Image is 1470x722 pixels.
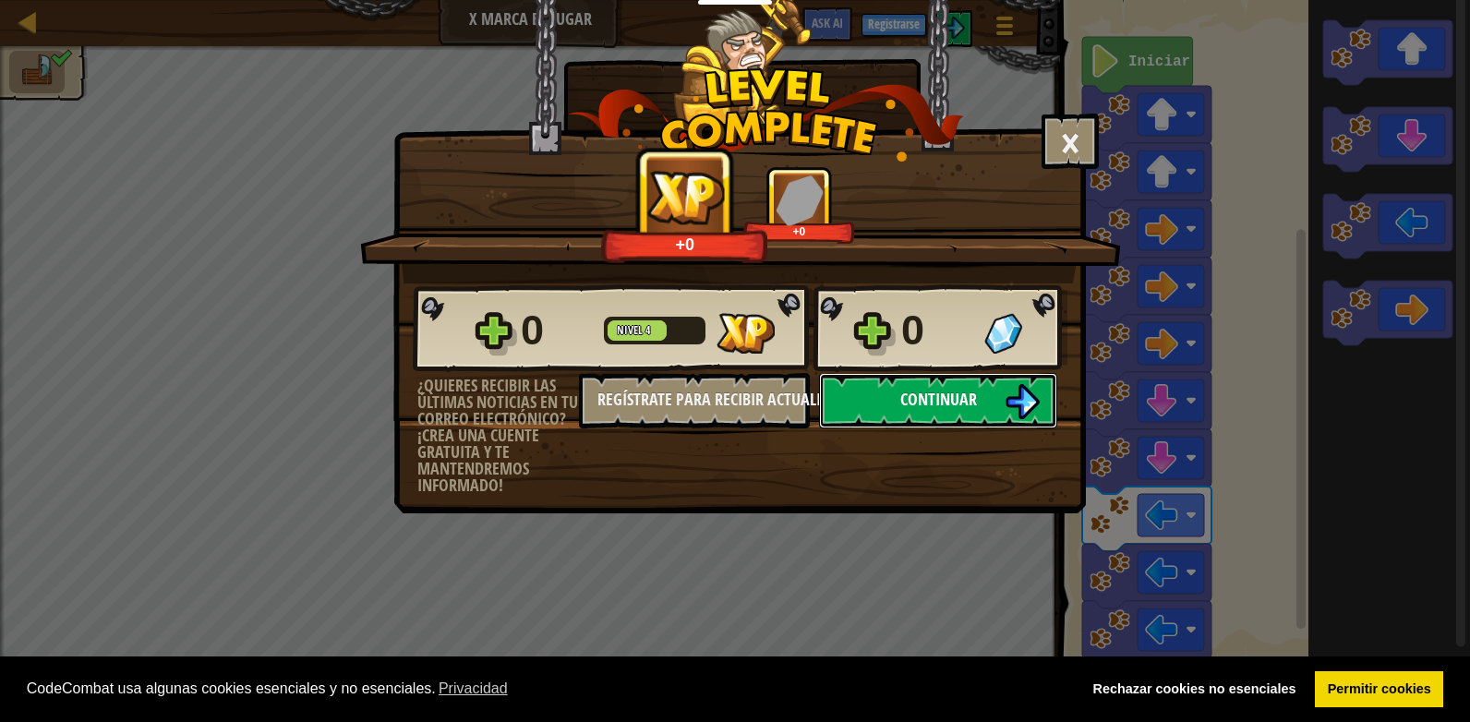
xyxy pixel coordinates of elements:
img: XP Conseguida [645,168,727,225]
div: +0 [747,224,851,238]
button: Continuar [819,373,1057,428]
button: Regístrate para recibir actualizaciones. [579,373,810,428]
span: 4 [645,322,651,338]
img: level_complete.png [568,68,964,162]
img: Gemas Conseguidas [776,174,824,225]
a: allow cookies [1315,671,1443,708]
div: 0 [901,301,973,360]
a: deny cookies [1080,671,1308,708]
span: Nivel [617,322,645,338]
span: CodeCombat usa algunas cookies esenciales y no esenciales. [27,675,1066,703]
span: Continuar [900,388,977,411]
div: +0 [607,234,764,255]
div: 0 [521,301,593,360]
a: learn more about cookies [436,675,511,703]
img: XP Conseguida [717,313,775,354]
img: Continuar [1005,384,1040,419]
div: ¿Quieres recibir las últimas noticias en tu correo electrónico? ¡Crea una cuente gratuita y te ma... [417,378,579,494]
button: × [1042,114,1099,169]
img: Gemas Conseguidas [984,313,1022,354]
